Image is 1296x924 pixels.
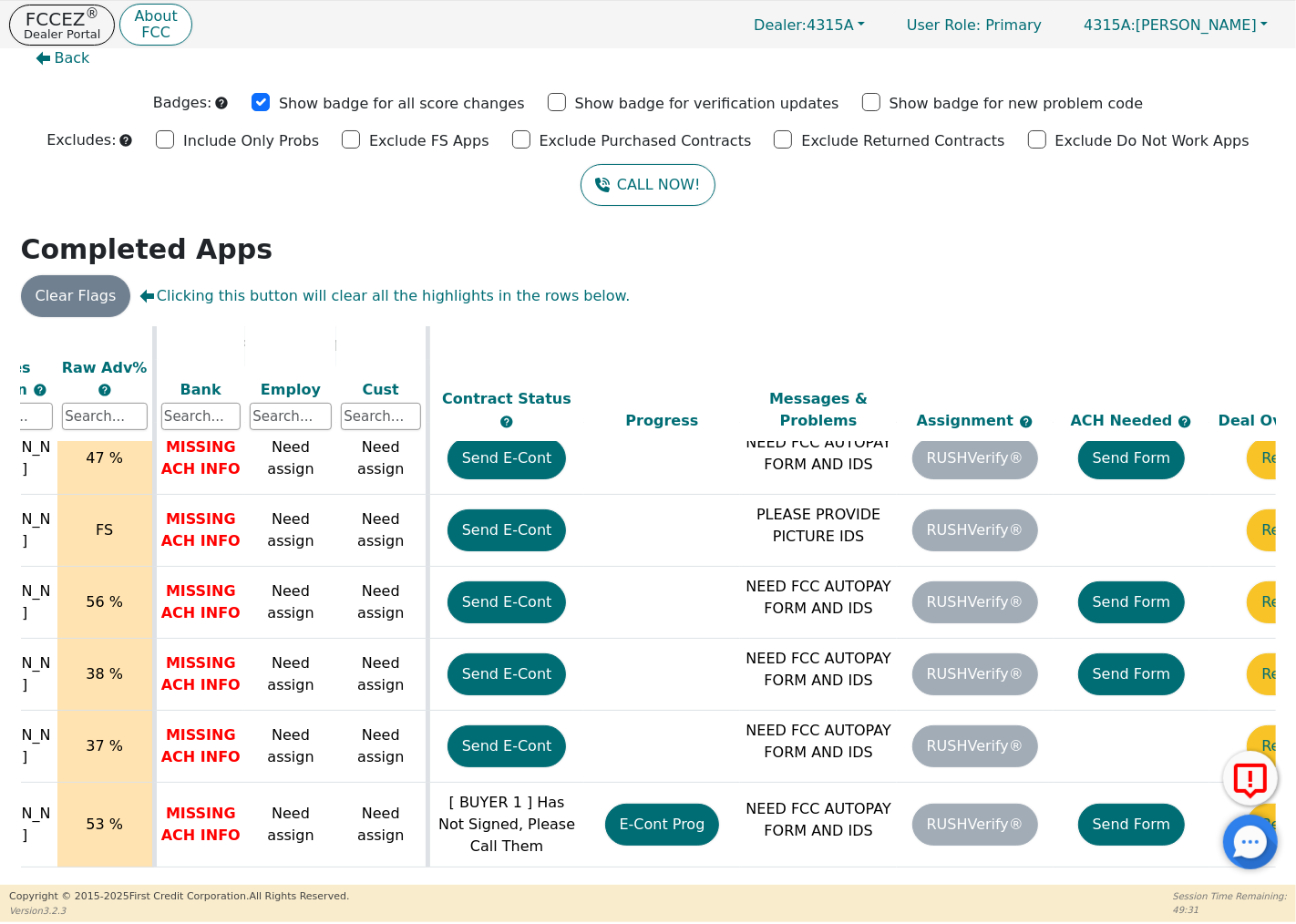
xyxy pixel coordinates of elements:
[369,130,489,152] p: Exclude FS Apps
[447,653,567,695] button: Send E-Cont
[336,495,427,567] td: Need assign
[1078,581,1186,623] button: Send Form
[442,390,571,407] span: Contract Status
[754,16,854,34] span: 4315A
[336,639,427,711] td: Need assign
[1078,437,1186,479] button: Send Form
[250,403,332,430] input: Search...
[754,16,807,34] span: Dealer:
[745,504,892,548] p: PLEASE PROVIDE PICTURE IDS
[154,711,245,783] td: MISSING ACH INFO
[1173,889,1287,903] p: Session Time Remaining:
[889,7,1060,43] p: Primary
[245,567,336,639] td: Need assign
[119,4,191,46] button: AboutFCC
[245,711,336,783] td: Need assign
[9,5,115,46] button: FCCEZ®Dealer Portal
[86,737,123,755] span: 37 %
[427,783,584,868] td: [ BUYER 1 ] Has Not Signed, Please Call Them
[86,665,123,683] span: 38 %
[890,93,1144,115] p: Show badge for new problem code
[86,449,123,467] span: 47 %
[336,567,427,639] td: Need assign
[1071,412,1178,429] span: ACH Needed
[575,93,839,115] p: Show badge for verification updates
[183,130,319,152] p: Include Only Probs
[154,783,245,868] td: MISSING ACH INFO
[745,576,892,620] p: NEED FCC AUTOPAY FORM AND IDS
[154,423,245,495] td: MISSING ACH INFO
[21,233,273,265] strong: Completed Apps
[245,495,336,567] td: Need assign
[21,37,105,79] button: Back
[341,403,421,430] input: Search...
[161,403,242,430] input: Search...
[55,47,90,69] span: Back
[249,890,349,902] span: All Rights Reserved.
[62,358,148,375] span: Raw Adv%
[153,92,212,114] p: Badges:
[889,7,1060,43] a: User Role: Primary
[154,639,245,711] td: MISSING ACH INFO
[24,28,100,40] p: Dealer Portal
[745,648,892,692] p: NEED FCC AUTOPAY FORM AND IDS
[139,285,630,307] span: Clicking this button will clear all the highlights in the rows below.
[447,581,567,623] button: Send E-Cont
[1078,804,1186,846] button: Send Form
[1173,903,1287,917] p: 49:31
[1065,11,1287,39] button: 4315A:[PERSON_NAME]
[336,783,427,868] td: Need assign
[134,26,177,40] p: FCC
[245,783,336,868] td: Need assign
[154,567,245,639] td: MISSING ACH INFO
[86,816,123,833] span: 53 %
[245,423,336,495] td: Need assign
[134,9,177,24] p: About
[735,11,884,39] button: Dealer:4315A
[447,509,567,551] button: Send E-Cont
[62,403,148,430] input: Search...
[447,437,567,479] button: Send E-Cont
[46,129,116,151] p: Excludes:
[9,889,349,905] p: Copyright © 2015- 2025 First Credit Corporation.
[96,521,113,539] span: FS
[86,5,99,22] sup: ®
[447,725,567,767] button: Send E-Cont
[21,275,131,317] button: Clear Flags
[154,495,245,567] td: MISSING ACH INFO
[745,388,892,432] div: Messages & Problems
[1084,16,1136,34] span: 4315A:
[245,639,336,711] td: Need assign
[581,164,715,206] button: CALL NOW!
[24,10,100,28] p: FCCEZ
[589,410,736,432] div: Progress
[540,130,752,152] p: Exclude Purchased Contracts
[161,378,242,400] div: Bank
[9,904,349,918] p: Version 3.2.3
[336,423,427,495] td: Need assign
[1084,16,1257,34] span: [PERSON_NAME]
[279,93,525,115] p: Show badge for all score changes
[336,711,427,783] td: Need assign
[745,798,892,842] p: NEED FCC AUTOPAY FORM AND IDS
[745,432,892,476] p: NEED FCC AUTOPAY FORM AND IDS
[1223,751,1278,806] button: Report Error to FCC
[917,412,1019,429] span: Assignment
[86,593,123,611] span: 56 %
[341,378,421,400] div: Cust
[1055,130,1250,152] p: Exclude Do Not Work Apps
[907,16,981,34] span: User Role :
[745,720,892,764] p: NEED FCC AUTOPAY FORM AND IDS
[250,378,332,400] div: Employ
[801,130,1004,152] p: Exclude Returned Contracts
[605,804,720,846] button: E-Cont Prog
[1078,653,1186,695] button: Send Form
